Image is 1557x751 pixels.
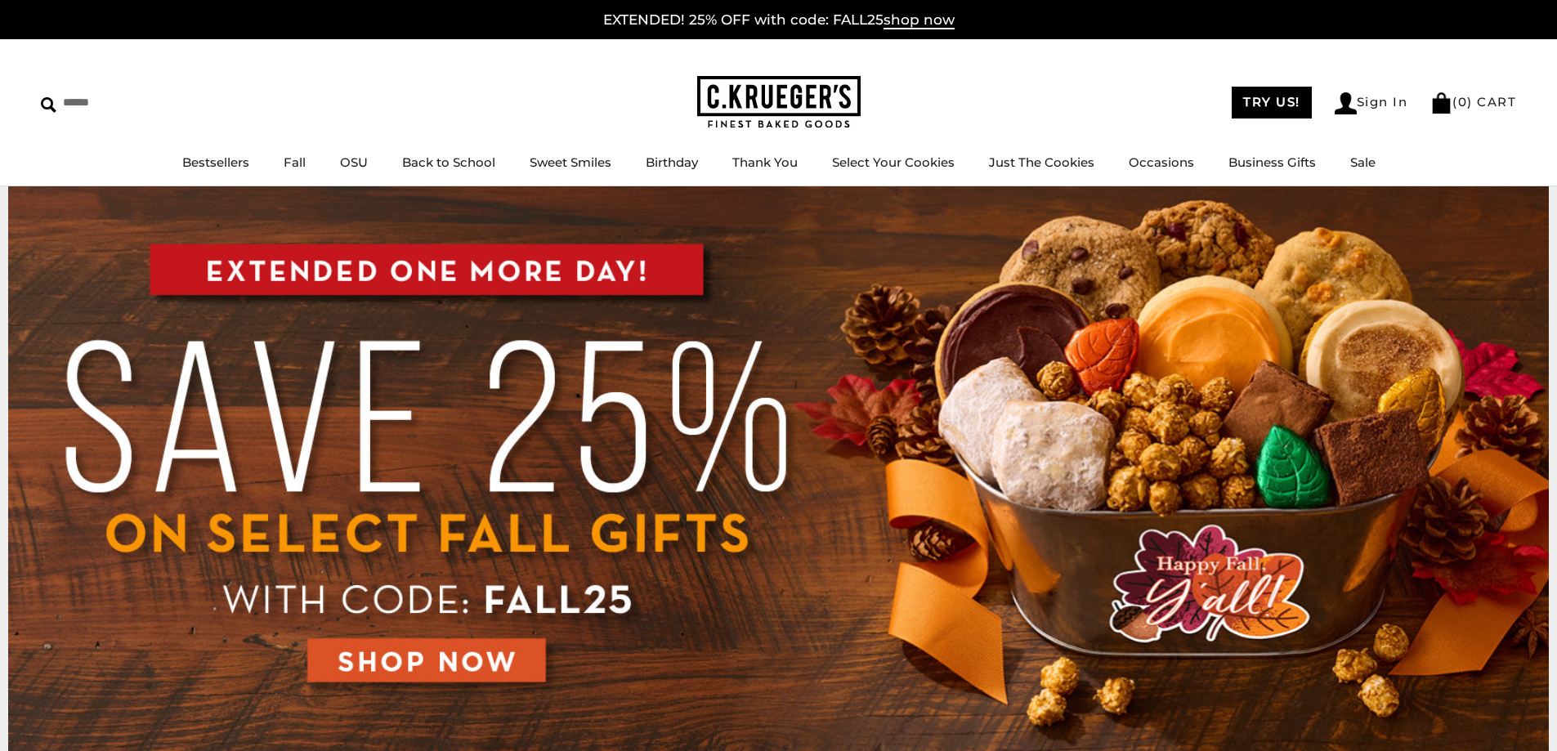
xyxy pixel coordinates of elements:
input: Search [41,90,235,115]
span: 0 [1458,94,1468,110]
img: Bag [1430,92,1452,114]
a: Birthday [646,154,698,170]
a: OSU [340,154,368,170]
img: C.KRUEGER'S [697,76,861,129]
a: Sweet Smiles [530,154,611,170]
a: Sale [1350,154,1376,170]
a: Bestsellers [182,154,249,170]
a: Sign In [1335,92,1408,114]
a: Thank You [732,154,798,170]
a: EXTENDED! 25% OFF with code: FALL25shop now [603,11,955,29]
img: Account [1335,92,1357,114]
a: Just The Cookies [989,154,1094,170]
a: Occasions [1129,154,1194,170]
a: Back to School [402,154,495,170]
span: shop now [884,11,955,29]
a: Select Your Cookies [832,154,955,170]
a: TRY US! [1232,87,1312,118]
a: (0) CART [1430,94,1516,110]
a: Fall [284,154,306,170]
a: Business Gifts [1228,154,1316,170]
img: Search [41,97,56,113]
